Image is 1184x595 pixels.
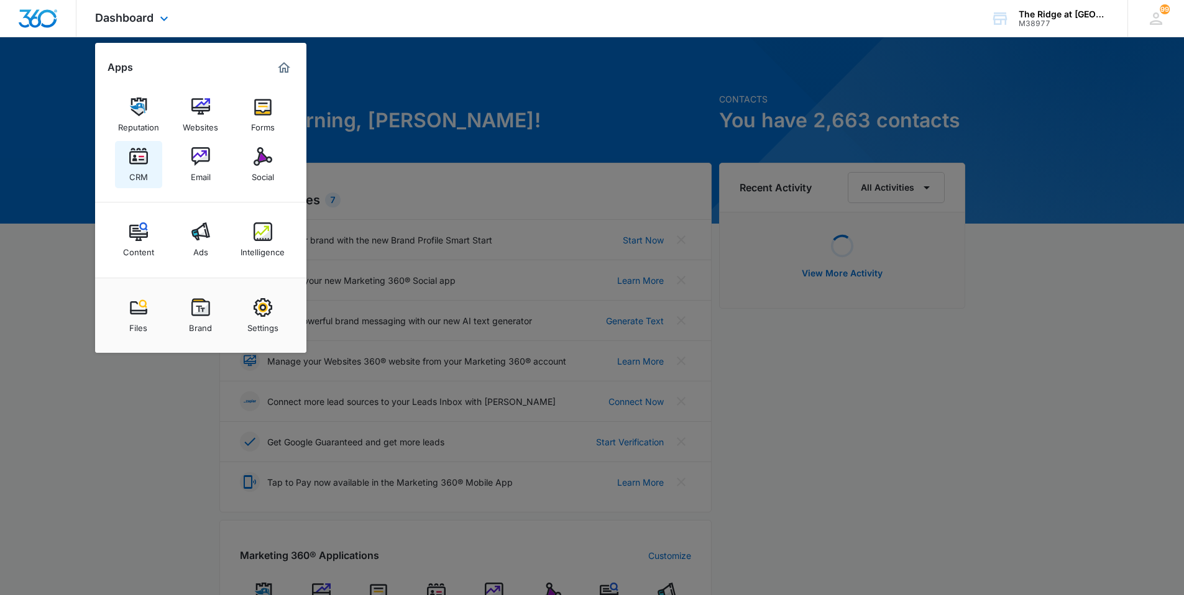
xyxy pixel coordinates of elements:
a: Content [115,216,162,263]
span: Dashboard [95,11,154,24]
div: Ads [193,241,208,257]
a: CRM [115,141,162,188]
div: Email [191,166,211,182]
div: Content [123,241,154,257]
a: Files [115,292,162,339]
a: Brand [177,292,224,339]
a: Websites [177,91,224,139]
div: account id [1019,19,1109,28]
a: Intelligence [239,216,287,263]
a: Reputation [115,91,162,139]
div: account name [1019,9,1109,19]
span: 99 [1160,4,1170,14]
a: Ads [177,216,224,263]
h2: Apps [108,61,133,73]
div: Social [252,166,274,182]
div: Settings [247,317,278,333]
div: notifications count [1160,4,1170,14]
a: Marketing 360® Dashboard [274,58,294,78]
a: Forms [239,91,287,139]
div: Websites [183,116,218,132]
div: Reputation [118,116,159,132]
div: CRM [129,166,148,182]
a: Settings [239,292,287,339]
a: Email [177,141,224,188]
a: Social [239,141,287,188]
div: Brand [189,317,212,333]
div: Files [129,317,147,333]
div: Intelligence [241,241,285,257]
div: Forms [251,116,275,132]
